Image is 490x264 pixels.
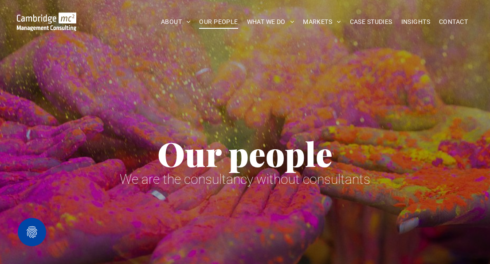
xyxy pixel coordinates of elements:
img: Go to Homepage [17,12,76,31]
a: OUR PEOPLE [195,15,242,29]
span: Our people [157,131,333,175]
a: ABOUT [157,15,195,29]
a: WHAT WE DO [243,15,299,29]
a: INSIGHTS [397,15,435,29]
a: Your Business Transformed | Cambridge Management Consulting [17,14,76,23]
a: CASE STUDIES [345,15,397,29]
span: We are the consultancy without consultants [120,171,370,187]
a: CONTACT [435,15,472,29]
a: MARKETS [298,15,345,29]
